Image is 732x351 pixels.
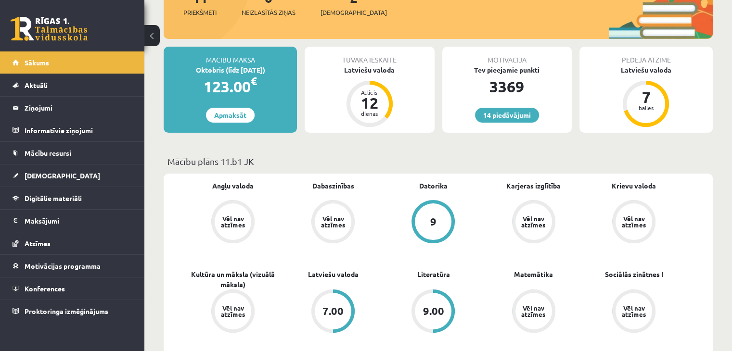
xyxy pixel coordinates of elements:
[584,289,684,335] a: Vēl nav atzīmes
[419,181,448,191] a: Datorika
[620,215,647,228] div: Vēl nav atzīmes
[212,181,254,191] a: Angļu valoda
[164,65,297,75] div: Oktobris (līdz [DATE])
[475,108,539,123] a: 14 piedāvājumi
[219,305,246,317] div: Vēl nav atzīmes
[206,108,255,123] a: Apmaksāt
[13,142,132,164] a: Mācību resursi
[25,81,48,89] span: Aktuāli
[383,289,483,335] a: 9.00
[25,284,65,293] span: Konferences
[520,215,547,228] div: Vēl nav atzīmes
[442,65,572,75] div: Tev pieejamie punkti
[417,269,449,279] a: Literatūra
[612,181,656,191] a: Krievu valoda
[355,111,384,116] div: dienas
[164,75,297,98] div: 123.00
[320,215,347,228] div: Vēl nav atzīmes
[25,210,132,232] legend: Maksājumi
[484,200,584,245] a: Vēl nav atzīmes
[25,262,101,270] span: Motivācijas programma
[167,155,709,168] p: Mācību plāns 11.b1 JK
[13,232,132,254] a: Atzīmes
[242,8,295,17] span: Neizlasītās ziņas
[13,97,132,119] a: Ziņojumi
[183,289,283,335] a: Vēl nav atzīmes
[25,149,71,157] span: Mācību resursi
[13,255,132,277] a: Motivācijas programma
[283,289,383,335] a: 7.00
[164,47,297,65] div: Mācību maksa
[13,74,132,96] a: Aktuāli
[183,269,283,289] a: Kultūra un māksla (vizuālā māksla)
[25,194,82,202] span: Digitālie materiāli
[584,200,684,245] a: Vēl nav atzīmes
[514,269,553,279] a: Matemātika
[25,307,108,315] span: Proktoringa izmēģinājums
[520,305,547,317] div: Vēl nav atzīmes
[13,51,132,74] a: Sākums
[484,289,584,335] a: Vēl nav atzīmes
[579,65,713,75] div: Latviešu valoda
[25,171,100,180] span: [DEMOGRAPHIC_DATA]
[13,187,132,209] a: Digitālie materiāli
[305,65,434,75] div: Latviešu valoda
[355,89,384,95] div: Atlicis
[13,164,132,187] a: [DEMOGRAPHIC_DATA]
[13,277,132,300] a: Konferences
[355,95,384,111] div: 12
[442,75,572,98] div: 3369
[321,8,387,17] span: [DEMOGRAPHIC_DATA]
[25,239,51,248] span: Atzīmes
[308,269,359,279] a: Latviešu valoda
[183,8,217,17] span: Priekšmeti
[604,269,663,279] a: Sociālās zinātnes I
[620,305,647,317] div: Vēl nav atzīmes
[631,89,660,105] div: 7
[322,306,344,316] div: 7.00
[13,300,132,322] a: Proktoringa izmēģinājums
[219,215,246,228] div: Vēl nav atzīmes
[305,65,434,128] a: Latviešu valoda Atlicis 12 dienas
[25,119,132,141] legend: Informatīvie ziņojumi
[383,200,483,245] a: 9
[579,65,713,128] a: Latviešu valoda 7 balles
[13,210,132,232] a: Maksājumi
[631,105,660,111] div: balles
[423,306,444,316] div: 9.00
[442,47,572,65] div: Motivācija
[11,17,88,41] a: Rīgas 1. Tālmācības vidusskola
[506,181,561,191] a: Karjeras izglītība
[579,47,713,65] div: Pēdējā atzīme
[13,119,132,141] a: Informatīvie ziņojumi
[305,47,434,65] div: Tuvākā ieskaite
[183,200,283,245] a: Vēl nav atzīmes
[25,58,49,67] span: Sākums
[25,97,132,119] legend: Ziņojumi
[251,74,257,88] span: €
[283,200,383,245] a: Vēl nav atzīmes
[430,216,437,227] div: 9
[312,181,354,191] a: Dabaszinības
